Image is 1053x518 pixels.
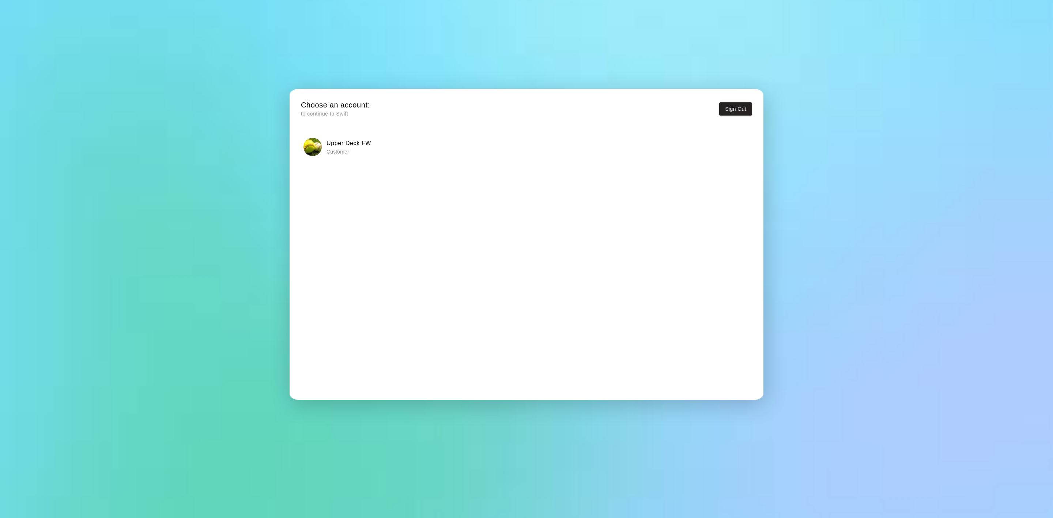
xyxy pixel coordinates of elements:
[301,100,370,110] h5: Choose an account:
[327,139,371,148] h6: Upper Deck FW
[301,135,752,158] button: Upper Deck FWUpper Deck FW Customer
[303,138,322,156] img: Upper Deck FW
[719,102,752,116] button: Sign Out
[327,148,371,155] p: Customer
[301,110,370,118] p: to continue to Swift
